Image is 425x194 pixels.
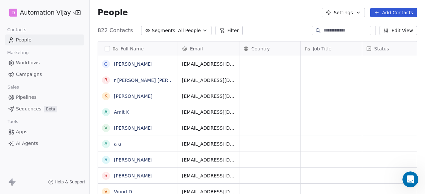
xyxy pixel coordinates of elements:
div: To ensure smooth processing: [11,73,104,79]
h1: Fin [32,6,40,11]
div: You’ll see the updated verification status reflected in the section. [11,127,104,147]
textarea: Message… [6,129,127,141]
a: Workflows [5,57,84,68]
b: campaign or workflow [11,57,80,69]
span: People [16,36,32,43]
a: Help & Support [48,179,85,185]
div: Here’s how it functions now: When you upload contacts to the dashboard, they will initially appea... [11,8,104,40]
a: [PERSON_NAME] [114,125,152,131]
a: Apps [5,126,84,137]
span: AI Agents [16,140,38,147]
a: Amit K [114,109,129,115]
span: [EMAIL_ADDRESS][DOMAIN_NAME] [182,125,235,131]
a: SequencesBeta [5,103,84,114]
div: S [105,156,108,163]
a: r [PERSON_NAME] [PERSON_NAME] [114,78,196,83]
span: Apps [16,128,28,135]
button: Upload attachment [32,143,37,149]
button: Gif picker [21,143,26,149]
span: Segments: [152,27,177,34]
div: a [104,140,108,147]
a: [PERSON_NAME] [114,61,152,67]
span: Sequences [16,105,41,112]
span: Contacts [4,25,29,35]
img: Profile image for Fin [19,4,30,14]
div: v [104,124,108,131]
span: All People [178,27,201,34]
div: Status [362,41,423,56]
span: Beta [44,106,57,112]
div: Job Title [301,41,362,56]
span: Automation Vijay [20,8,71,17]
div: Country [239,41,300,56]
li: Activate the campaign or workflow — as emails are attempted, verification will happen automatical... [16,99,104,124]
span: People [98,8,128,18]
span: Tools [5,117,21,127]
b: attempt to send them an email [11,50,85,62]
span: [EMAIL_ADDRESS][DOMAIN_NAME] [182,61,235,67]
span: Status [374,45,389,52]
div: A [104,108,108,115]
button: Add Contacts [370,8,417,17]
a: Campaigns [5,69,84,80]
a: [PERSON_NAME] [114,94,152,99]
iframe: Intercom live chat [402,171,418,187]
span: [EMAIL_ADDRESS][DOMAIN_NAME] [182,172,235,179]
span: Campaigns [16,71,42,78]
span: Sales [5,82,22,92]
span: [EMAIL_ADDRESS][DOMAIN_NAME] [182,93,235,99]
b: "pending" [42,28,69,33]
a: People [5,34,84,45]
div: Their status updates to when you through a . [11,43,104,69]
div: G [104,61,108,68]
button: Edit View [380,26,417,35]
button: Home [104,3,117,15]
b: People [18,21,36,26]
span: Workflows [16,59,40,66]
span: 822 Contacts [98,27,133,34]
button: Send a message… [114,141,125,151]
span: Marketing [4,48,32,58]
a: Pipelines [5,92,84,103]
a: AI Agents [5,138,84,149]
div: S [105,172,108,179]
span: [EMAIL_ADDRESS][DOMAIN_NAME] [182,109,235,115]
a: a a [114,141,121,147]
span: [EMAIL_ADDRESS][DOMAIN_NAME] [182,77,235,84]
button: Filter [215,26,243,35]
span: Full Name [121,45,144,52]
span: Job Title [313,45,331,52]
a: [PERSON_NAME] [114,157,152,162]
span: Country [251,45,270,52]
span: [EMAIL_ADDRESS][DOMAIN_NAME] [182,141,235,147]
li: Set up your contact segments directly within a campaign or workflow. [16,79,104,98]
div: Full Name [98,41,178,56]
button: Settings [322,8,365,17]
div: r [104,77,108,84]
span: D [12,9,15,16]
span: Help & Support [55,179,85,185]
button: go back [4,3,17,15]
button: Emoji picker [10,143,16,149]
div: K [104,93,107,99]
button: DAutomation Vijay [8,7,71,18]
span: [EMAIL_ADDRESS][DOMAIN_NAME] [182,157,235,163]
div: Email [178,41,239,56]
div: Close [117,3,128,15]
span: Pipelines [16,94,37,101]
a: [PERSON_NAME] [114,173,152,178]
span: Email [190,45,203,52]
b: "verified" [65,44,90,49]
